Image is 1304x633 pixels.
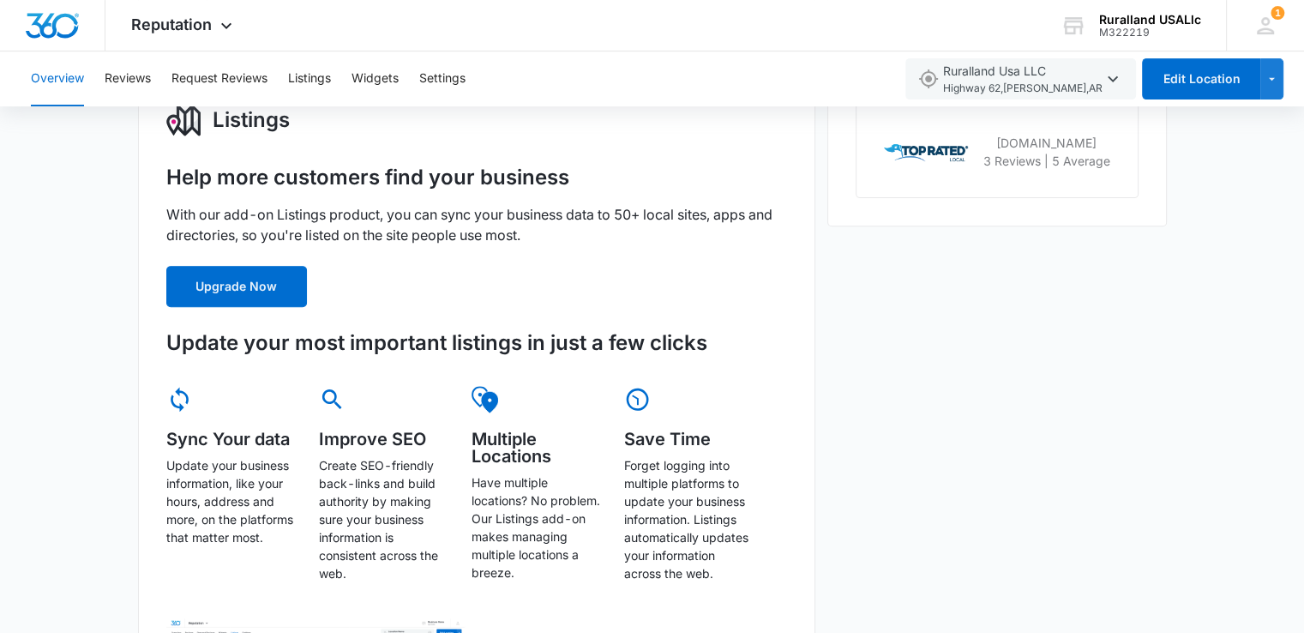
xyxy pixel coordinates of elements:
button: Request Reviews [171,51,267,106]
h1: Help more customers find your business [166,165,569,190]
p: Create SEO-friendly back-links and build authority by making sure your business information is co... [319,456,448,582]
h3: Update your most important listings in just a few clicks [166,328,788,359]
span: Ruralland Usa LLC [943,62,1103,97]
p: Forget logging into multiple platforms to update your business information. Listings automaticall... [624,456,753,582]
span: 1 [1271,6,1284,20]
h5: Improve SEO [319,431,448,448]
p: Have multiple locations? No problem. Our Listings add-on makes managing multiple locations a breeze. [472,473,600,582]
p: With our add-on Listings product, you can sync your business data to 50+ local sites, apps and di... [166,204,788,245]
button: Listings [288,51,331,106]
p: Update your business information, like your hours, address and more, on the platforms that matter... [166,456,295,546]
h3: Listings [213,105,290,136]
h5: Multiple Locations [472,431,600,465]
button: Overview [31,51,84,106]
h5: Save Time [624,431,753,448]
div: account name [1099,13,1201,27]
button: Widgets [352,51,399,106]
p: [DOMAIN_NAME] [983,134,1110,152]
button: Edit Location [1142,58,1260,99]
button: Settings [419,51,466,106]
button: Reviews [105,51,151,106]
button: Ruralland Usa LLCHighway 62,[PERSON_NAME],AR [905,58,1136,99]
span: Reputation [131,15,212,33]
h5: Sync Your data [166,431,295,448]
button: Upgrade Now [166,266,307,307]
div: account id [1099,27,1201,39]
p: 3 Reviews | 5 Average [983,152,1110,170]
span: Highway 62 , [PERSON_NAME] , AR [943,81,1103,97]
div: notifications count [1271,6,1284,20]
